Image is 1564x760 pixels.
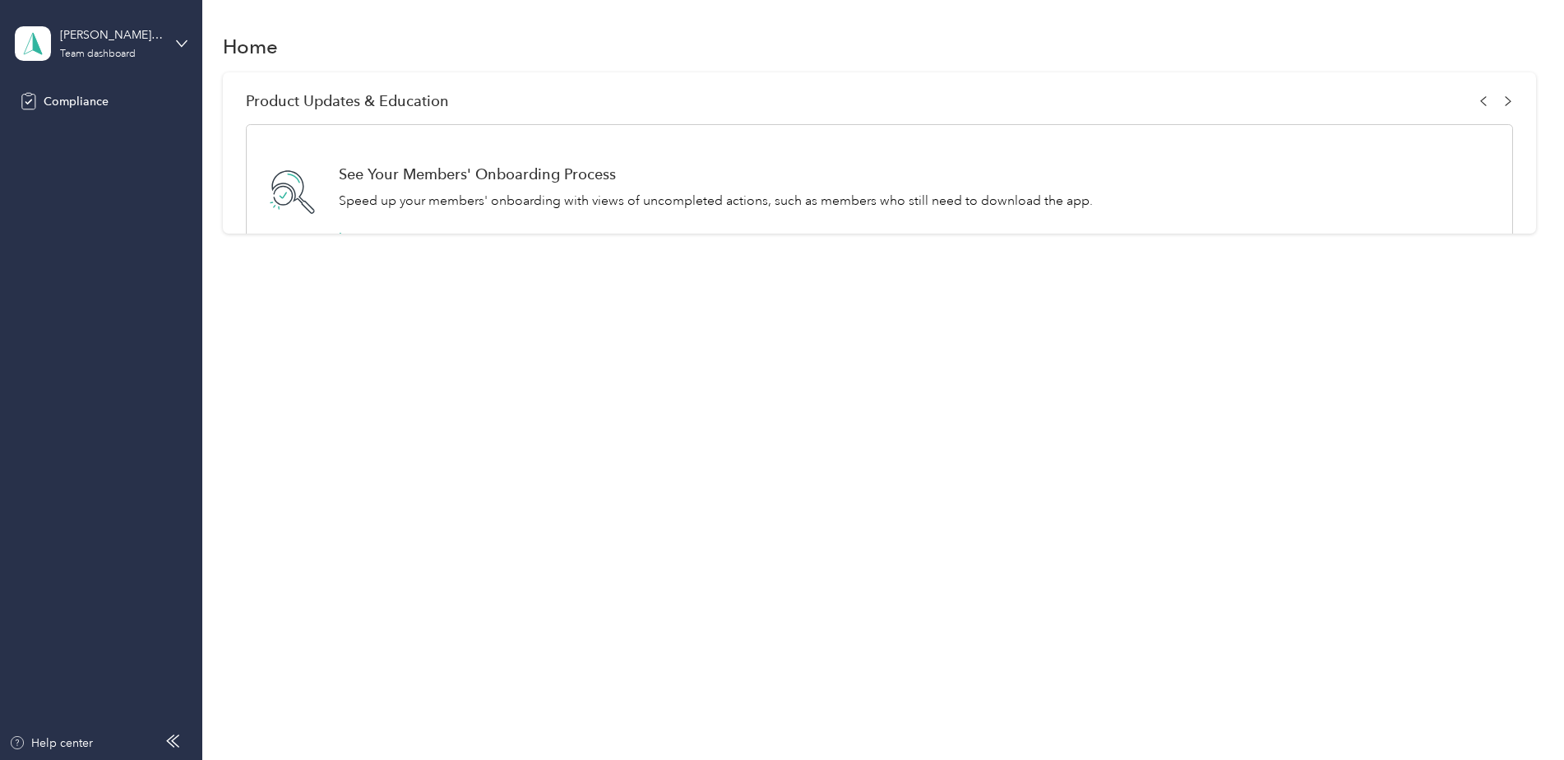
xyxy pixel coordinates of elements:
[60,49,136,59] div: Team dashboard
[339,191,1093,211] p: Speed up your members' onboarding with views of uncompleted actions, such as members who still ne...
[44,93,109,110] span: Compliance
[1472,668,1564,760] iframe: Everlance-gr Chat Button Frame
[339,165,1093,183] h1: See Your Members' Onboarding Process
[223,38,278,55] h1: Home
[60,26,163,44] div: [PERSON_NAME] Distributing
[339,229,417,246] button: Learn more
[9,735,93,752] button: Help center
[246,92,449,109] span: Product Updates & Education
